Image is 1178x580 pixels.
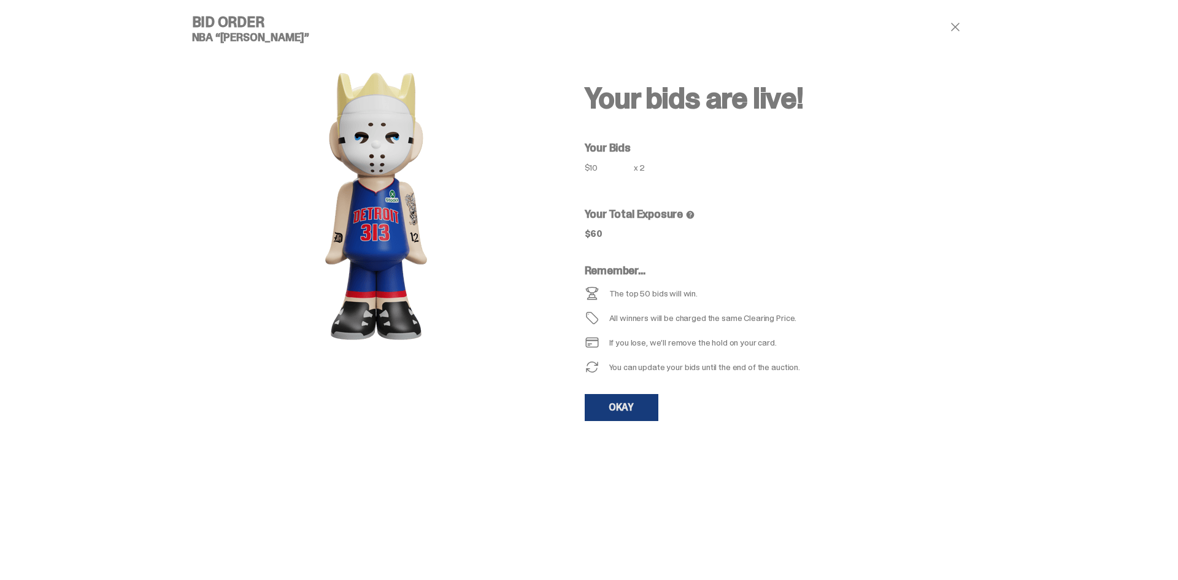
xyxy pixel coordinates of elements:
[634,163,653,179] div: x 2
[192,15,560,29] h4: Bid Order
[253,53,499,360] img: product image
[609,289,698,298] div: The top 50 bids will win.
[609,314,899,322] div: All winners will be charged the same Clearing Price.
[585,394,658,421] a: OKAY
[585,142,977,153] h5: Your Bids
[585,163,634,172] div: $10
[585,265,899,276] h5: Remember...
[609,363,800,371] div: You can update your bids until the end of the auction.
[585,83,977,113] h2: Your bids are live!
[585,209,977,220] h5: Your Total Exposure
[192,32,560,43] h5: NBA “[PERSON_NAME]”
[609,338,777,347] div: If you lose, we’ll remove the hold on your card.
[585,230,603,238] div: $60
